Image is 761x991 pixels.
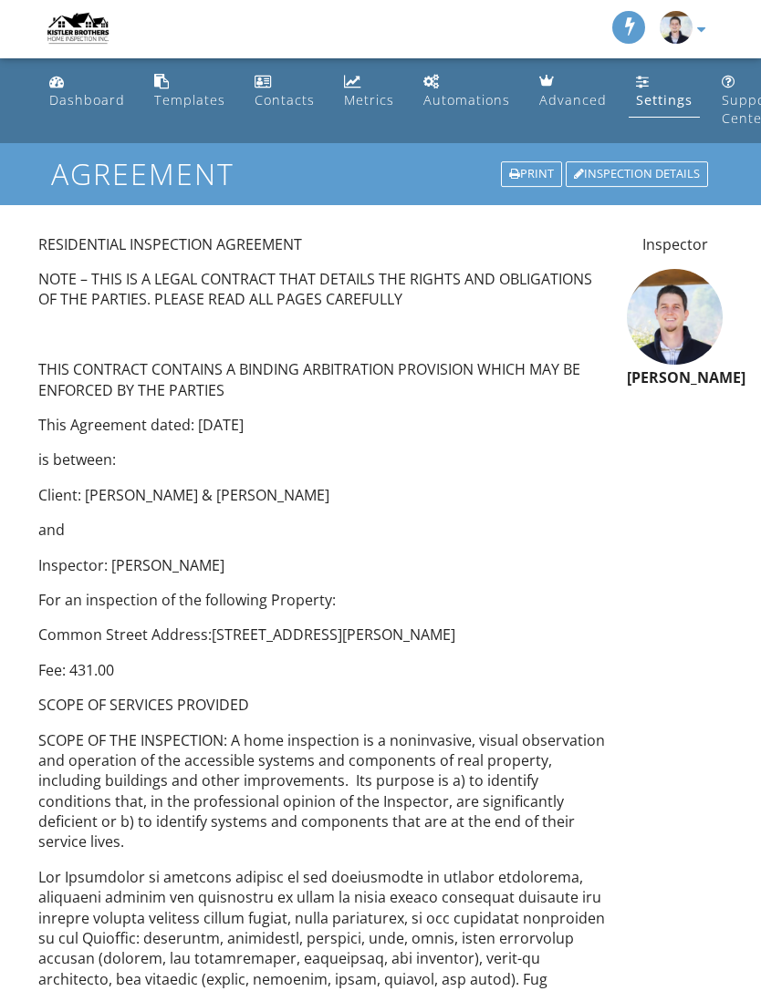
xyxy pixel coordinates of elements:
[629,66,700,118] a: Settings
[636,91,693,108] div: Settings
[416,66,517,118] a: Automations (Basic)
[38,359,605,400] p: THIS CONTRACT CONTAINS A BINDING ARBITRATION PROVISION WHICH MAY BE ENFORCED BY THE PARTIES
[539,91,607,108] div: Advanced
[38,269,605,310] p: NOTE – THIS IS A LEGAL CONTRACT THAT DETAILS THE RIGHTS AND OBLIGATIONS OF THE PARTIES. PLEASE RE...
[38,660,605,680] p: Fee: 431.00
[51,158,710,190] h1: Agreement
[499,160,564,189] a: Print
[344,91,394,108] div: Metrics
[337,66,401,118] a: Metrics
[147,66,233,118] a: Templates
[660,11,693,44] img: img_0372_002.jpg
[564,160,710,189] a: Inspection Details
[38,590,605,610] p: For an inspection of the following Property:
[627,234,723,254] p: Inspector
[42,66,132,118] a: Dashboard
[38,555,605,575] p: Inspector: [PERSON_NAME]
[532,66,614,118] a: Advanced
[38,730,605,852] p: SCOPE OF THE INSPECTION: A home inspection is a noninvasive, visual observation and operation of ...
[38,5,120,54] img: Kistler Brothers Home Inspection Inc.
[501,161,562,187] div: Print
[566,161,708,187] div: Inspection Details
[49,91,125,108] div: Dashboard
[154,91,225,108] div: Templates
[38,520,605,540] p: and
[38,625,605,645] p: Common Street Address:[STREET_ADDRESS][PERSON_NAME]
[38,485,605,505] p: Client: [PERSON_NAME] & [PERSON_NAME]
[627,370,723,387] h6: [PERSON_NAME]
[38,234,605,254] p: RESIDENTIAL INSPECTION AGREEMENT
[423,91,510,108] div: Automations
[627,269,723,365] img: img_0372_002.jpg
[247,66,322,118] a: Contacts
[38,415,605,435] p: This Agreement dated: [DATE]
[38,449,605,470] p: is between:
[255,91,315,108] div: Contacts
[38,695,605,715] p: SCOPE OF SERVICES PROVIDED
